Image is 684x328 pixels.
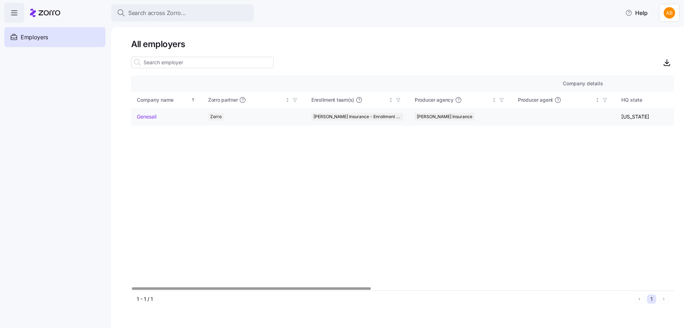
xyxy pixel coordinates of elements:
[210,113,222,121] span: Zorro
[409,92,512,108] th: Producer agencyNot sorted
[137,113,156,120] a: Genesail
[512,92,616,108] th: Producer agentNot sorted
[415,96,454,104] span: Producer agency
[131,92,202,108] th: Company nameSorted ascending
[664,7,675,19] img: 42a6513890f28a9d591cc60790ab6045
[285,97,290,102] div: Not sorted
[388,97,393,102] div: Not sorted
[202,92,306,108] th: Zorro partnerNot sorted
[492,97,497,102] div: Not sorted
[128,9,186,17] span: Search across Zorro...
[625,9,648,17] span: Help
[620,6,653,20] button: Help
[4,27,105,47] a: Employers
[417,113,472,121] span: [PERSON_NAME] Insurance
[659,294,668,304] button: Next page
[21,33,48,42] span: Employers
[311,96,354,104] span: Enrollment team(s)
[191,97,196,102] div: Sorted ascending
[647,294,656,304] button: 1
[635,294,644,304] button: Previous page
[111,4,254,21] button: Search across Zorro...
[306,92,409,108] th: Enrollment team(s)Not sorted
[131,39,674,50] h1: All employers
[131,57,274,68] input: Search employer
[137,96,190,104] div: Company name
[518,96,553,104] span: Producer agent
[208,96,238,104] span: Zorro partner
[137,296,632,303] div: 1 - 1 / 1
[595,97,600,102] div: Not sorted
[313,113,401,121] span: [PERSON_NAME] Insurance - Enrollment Team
